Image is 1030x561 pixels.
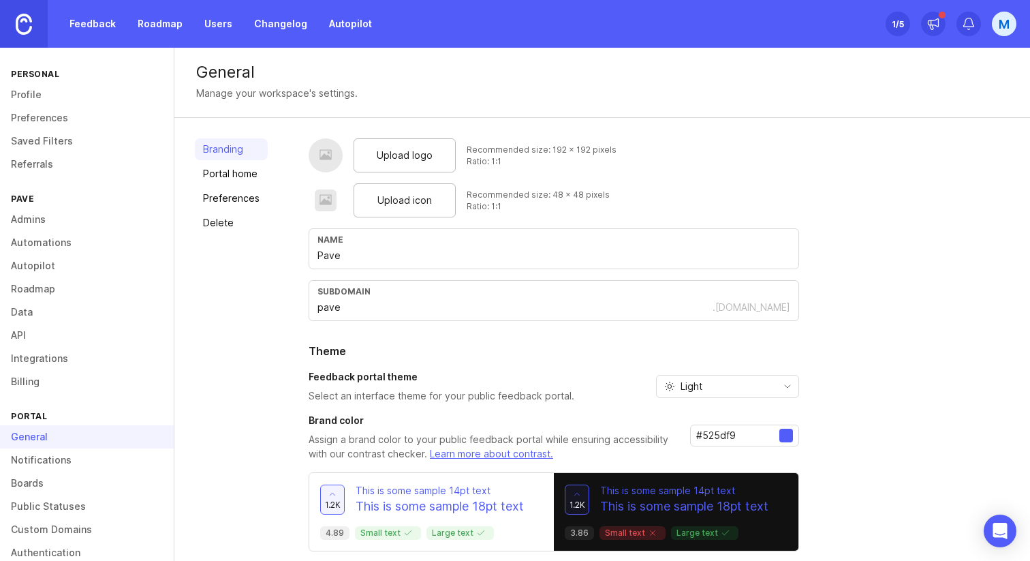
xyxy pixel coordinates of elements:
p: This is some sample 14pt text [356,484,524,498]
a: Delete [195,212,268,234]
a: Learn more about contrast. [430,448,553,459]
div: 1 /5 [892,14,904,33]
span: Upload icon [377,193,432,208]
span: Light [681,379,702,394]
div: Ratio: 1:1 [467,155,617,167]
a: Feedback [61,12,124,36]
a: Preferences [195,187,268,209]
p: 3.86 [570,528,589,539]
div: Name [317,234,790,245]
p: This is some sample 18pt text [600,498,768,515]
span: Upload logo [377,148,433,163]
div: Recommended size: 192 x 192 pixels [467,144,617,155]
h3: Feedback portal theme [309,370,574,384]
svg: prefix icon Sun [664,381,675,392]
button: 1.2k [320,485,345,515]
p: Assign a brand color to your public feedback portal while ensuring accessibility with our contras... [309,433,679,461]
button: M [992,12,1016,36]
a: Changelog [246,12,315,36]
a: Portal home [195,163,268,185]
p: Small text [360,528,416,539]
p: Select an interface theme for your public feedback portal. [309,389,574,403]
a: Roadmap [129,12,191,36]
p: 4.89 [326,528,344,539]
p: Large text [432,528,488,539]
div: toggle menu [656,375,799,398]
span: 1.2k [325,499,341,511]
input: Subdomain [317,300,713,315]
p: This is some sample 14pt text [600,484,768,498]
p: Large text [676,528,733,539]
div: .[DOMAIN_NAME] [713,301,790,314]
div: subdomain [317,286,790,297]
div: General [196,64,1008,80]
a: Users [196,12,240,36]
img: Canny Home [16,14,32,35]
p: This is some sample 18pt text [356,498,524,515]
a: Autopilot [321,12,380,36]
h2: Theme [309,343,799,359]
div: Open Intercom Messenger [984,515,1016,547]
p: Small text [605,528,660,539]
button: 1.2k [565,485,589,515]
div: Recommended size: 48 x 48 pixels [467,189,610,200]
span: 1.2k [569,499,585,511]
div: Ratio: 1:1 [467,200,610,212]
div: Manage your workspace's settings. [196,86,358,101]
a: Branding [195,138,268,160]
h3: Brand color [309,414,679,427]
button: 1/5 [886,12,910,36]
svg: toggle icon [777,381,798,392]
